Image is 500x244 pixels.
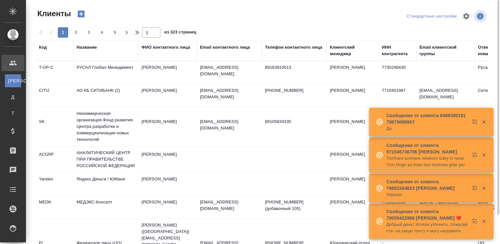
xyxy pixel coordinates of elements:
[379,61,416,84] td: 7730248430
[73,61,138,84] td: РУСАЛ Глобал Менеджмент
[474,10,488,22] span: Посмотреть информацию
[386,191,468,198] p: Хорошо
[386,208,468,221] p: Сообщение от клиента 79055422966 [PERSON_NAME] ❤️
[8,94,18,100] span: Д
[71,27,81,38] button: 2
[419,44,471,57] div: Email клиентской группы
[142,44,190,51] div: ФИО контактного лица
[36,148,73,171] td: ACGRF
[97,27,107,38] button: 4
[265,64,323,71] p: 89163910013
[36,173,73,195] td: Yandex
[477,185,491,191] button: Закрыть
[138,115,197,138] td: [PERSON_NAME]
[73,8,89,19] button: Создать
[477,152,491,158] button: Закрыть
[73,107,138,146] td: Некоммерческая организация Фонд развития Центра разработки и коммерциализации новых технологий
[84,27,94,38] button: 3
[382,44,413,57] div: ИНН контрагента
[386,112,468,125] p: Сообщение от клиента 6488380181 79879088907
[8,78,18,84] span: [PERSON_NAME]
[138,84,197,107] td: [PERSON_NAME]
[36,61,73,84] td: T-OP-C
[73,173,138,195] td: Яндекс Деньги / ЮМани
[265,87,323,94] p: [PHONE_NUMBER]
[386,142,468,155] p: Сообщение от клиента 971545736706 [PERSON_NAME]
[327,148,379,171] td: [PERSON_NAME]
[379,84,416,107] td: 7710401987
[327,84,379,107] td: [PERSON_NAME]
[36,196,73,218] td: MEDK
[97,29,107,36] span: 4
[477,119,491,125] button: Закрыть
[138,173,197,195] td: [PERSON_NAME]
[386,178,468,191] p: Сообщение от клиента 79852264823 [PERSON_NAME]
[36,8,71,19] span: Клиенты
[386,125,468,132] p: Да
[36,115,73,138] td: SK
[327,61,379,84] td: [PERSON_NAME]
[77,44,97,51] div: Название
[110,27,120,38] button: 5
[405,11,458,21] div: split button
[327,115,379,138] td: [PERSON_NAME]
[84,29,94,36] span: 3
[330,44,375,57] div: Клиентский менеджер
[200,64,258,77] p: [EMAIL_ADDRESS][DOMAIN_NAME]
[110,29,120,36] span: 5
[164,28,196,38] span: из 323 страниц
[386,155,468,168] p: Tumhare tumhare newborn baby ki news Tum Doge ya main dun tumhare ghar per
[468,149,483,164] button: Открыть в новой вкладке
[265,199,323,212] p: [PHONE_NUMBER] (добавочный 105)
[36,84,73,107] td: CITI2
[468,215,483,230] button: Открыть в новой вкладке
[8,110,18,116] span: Т
[5,107,21,120] a: Т
[265,118,323,125] p: 89105834335
[200,118,258,131] p: [EMAIL_ADDRESS][DOMAIN_NAME]
[327,196,379,218] td: [PERSON_NAME]
[200,44,250,51] div: Email контактного лица
[138,148,197,171] td: [PERSON_NAME]
[386,221,468,234] p: Добрый день! Хотела уточнить, пожалуйста- на какую почту я могу направить резюме, чтобы добавиться в
[265,44,322,51] div: Телефон контактного лица
[477,218,491,224] button: Закрыть
[416,84,475,107] td: [EMAIL_ADDRESS][DOMAIN_NAME]
[71,29,81,36] span: 2
[327,173,379,195] td: [PERSON_NAME]
[138,196,197,218] td: [PERSON_NAME]
[5,91,21,104] a: Д
[200,199,258,212] p: [EMAIL_ADDRESS][DOMAIN_NAME]
[200,87,258,100] p: [EMAIL_ADDRESS][DOMAIN_NAME]
[138,61,197,84] td: [PERSON_NAME]
[39,44,47,51] div: Код
[468,182,483,197] button: Открыть в новой вкладке
[73,146,138,172] td: АНАЛИТИЧЕСКИЙ ЦЕНТР ПРИ ПРАВИТЕЛЬСТВЕ РОССИЙСКОЙ ФЕДЕРАЦИИ
[73,84,138,107] td: АО КБ СИТИБАНК (2)
[458,8,474,24] span: Настроить таблицу
[73,196,138,218] td: МЕДЭКС-Консалт
[468,116,483,131] button: Открыть в новой вкладке
[5,74,21,87] a: [PERSON_NAME]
